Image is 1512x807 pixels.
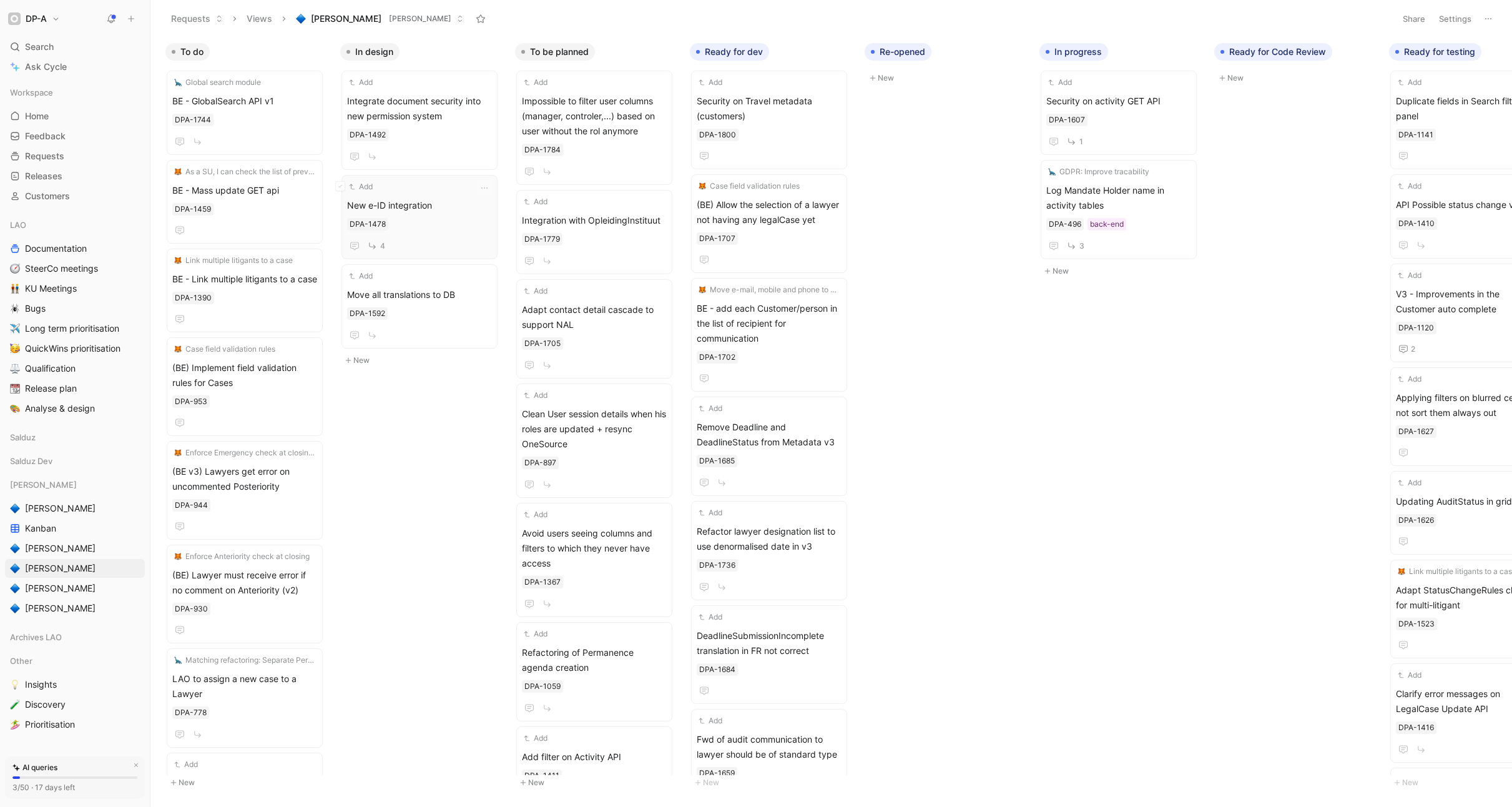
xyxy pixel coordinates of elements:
[522,196,549,208] button: Add
[174,257,182,264] img: 🦊
[5,452,145,470] div: Salduz Dev
[7,581,22,596] button: 🔷
[530,46,589,58] span: To be planned
[697,420,842,450] span: Remove Deadline and DeadlineStatus from Metadata v3
[10,583,20,593] img: 🔷
[1398,217,1435,230] div: DPA-1410
[10,364,20,374] img: ⚖️
[710,180,800,192] span: Case field validation rules
[165,775,330,790] button: New
[522,302,667,332] span: Adapt contact detail cascade to support NAL
[5,715,145,734] a: 🏄‍♀️Prioritisation
[174,553,182,560] img: 🦊
[7,361,22,376] button: ⚖️
[1396,669,1423,681] button: Add
[5,215,145,418] div: LAODocumentation🧭SteerCo meetings👬KU Meetings🕷️Bugs✈️Long term prioritisation🥳QuickWins prioritis...
[10,344,20,354] img: 🥳
[5,428,145,450] div: Salduz
[167,648,323,748] a: 🦕Matching refactoring: Separate Persons list from Attorney customers listLAO to assign a new case...
[25,542,96,555] span: [PERSON_NAME]
[522,628,549,640] button: Add
[691,278,847,392] a: 🦊Move e-mail, mobile and phone to customer/personBE - add each Customer/person in the list of rec...
[522,645,667,675] span: Refactoring of Permanence agenda creation
[25,678,57,691] span: Insights
[5,452,145,474] div: Salduz Dev
[25,190,70,202] span: Customers
[1054,46,1102,58] span: In progress
[697,715,724,727] button: Add
[172,654,317,666] button: 🦕Matching refactoring: Separate Persons list from Attorney customers list
[516,503,672,617] a: AddAvoid users seeing columns and filters to which they never have access
[1039,43,1108,61] button: In progress
[1229,46,1326,58] span: Ready for Code Review
[175,706,207,719] div: DPA-778
[7,561,22,576] button: 🔷
[1389,43,1481,61] button: Ready for testing
[522,213,667,228] span: Integration with OpleidingInstituut
[697,301,842,346] span: BE - add each Customer/person in the list of recipient for communication
[10,700,20,710] img: 🧪
[7,381,22,396] button: 📆
[5,399,145,418] a: 🎨Analyse & design
[25,582,96,595] span: [PERSON_NAME]
[865,71,1029,86] button: New
[1433,10,1477,27] button: Settings
[522,94,667,139] span: Impossible to filter user columns (manager, controler,...) based on user without the rol anymore
[296,14,306,24] img: 🔷
[167,337,323,436] a: 🦊Case field validation rules(BE) Implement field validation rules for Cases
[1049,114,1085,126] div: DPA-1607
[5,675,145,694] a: 💡Insights
[697,628,842,658] span: DeadlineSubmissionIncomplete translation in FR not correct
[1396,477,1423,489] button: Add
[7,321,22,336] button: ✈️
[1046,166,1151,178] button: 🦕GDPR: Improve tracability
[185,654,315,666] span: Matching refactoring: Separate Persons list from Attorney customers list
[5,559,145,578] a: 🔷[PERSON_NAME]
[516,279,672,379] a: AddAdapt contact detail cascade to support NAL
[25,402,95,415] span: Analyse & design
[347,198,492,213] span: New e-ID integration
[167,160,323,244] a: 🦊As a SU, I can check the list of previous mass update request and their statusBE - Mass update G...
[167,441,323,540] a: 🦊Enforce Emergency check at closing (posteriority)(BE v3) Lawyers get error on uncommented Poster...
[5,239,145,258] a: Documentation
[365,238,388,254] button: 4
[172,464,317,494] span: (BE v3) Lawyers get error on uncommented Posteriority
[175,203,211,215] div: DPA-1459
[1214,71,1379,86] button: New
[1411,345,1415,353] span: 2
[5,147,145,166] a: Requests
[691,174,847,273] a: 🦊Case field validation rules(BE) Allow the selection of a lawyer not having any legalCase yet
[5,628,145,646] div: Archives LAO
[10,720,20,730] img: 🏄‍♀️
[10,264,20,274] img: 🧭
[697,507,724,519] button: Add
[7,341,22,356] button: 🥳
[5,499,145,518] a: 🔷[PERSON_NAME]
[880,46,925,58] span: Re-opened
[174,79,182,86] img: 🦕
[172,166,317,178] button: 🦊As a SU, I can check the list of previous mass update request and their status
[522,508,549,521] button: Add
[7,541,22,556] button: 🔷
[7,301,22,316] button: 🕷️
[524,576,561,588] div: DPA-1367
[1398,514,1434,527] div: DPA-1626
[697,94,842,124] span: Security on Travel metadata (customers)
[350,129,386,141] div: DPA-1492
[26,13,47,24] h1: DP-A
[7,401,22,416] button: 🎨
[522,732,549,745] button: Add
[25,130,66,142] span: Feedback
[697,197,842,227] span: (BE) Allow the selection of a lawyer not having any legalCase yet
[175,603,208,615] div: DPA-930
[522,407,667,452] span: Clean User session details when his roles are updated + resync OneSource
[5,279,145,298] a: 👬KU Meetings
[5,127,145,146] a: Feedback
[699,232,735,245] div: DPA-1707
[1398,129,1433,141] div: DPA-1141
[25,562,96,575] span: [PERSON_NAME]
[174,656,182,664] img: 🦕
[516,71,672,185] a: AddImpossible to filter user columns (manager, controler,...) based on user without the rol anymore
[1039,264,1204,279] button: New
[1046,94,1191,109] span: Security on activity GET API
